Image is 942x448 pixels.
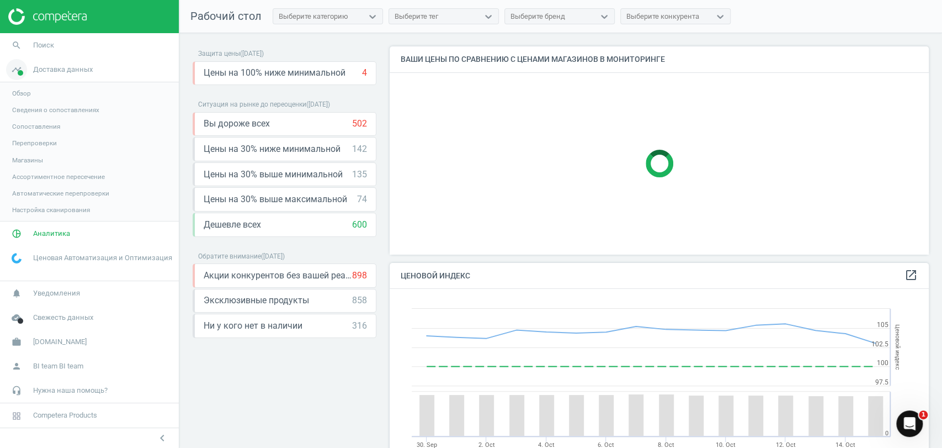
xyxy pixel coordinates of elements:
span: Магазины [12,156,43,165]
span: Ценовая Автоматизация и Оптимизация [33,253,172,263]
i: cloud_done [6,307,27,328]
span: Обратите внимание [198,252,261,260]
div: 316 [352,320,367,332]
span: Свежесть данных [33,313,93,323]
span: Уведомления [33,288,80,298]
span: Цены на 30% выше максимальной [204,193,347,205]
i: work [6,331,27,352]
span: Аналитика [33,229,70,239]
span: Защита цены [198,50,240,57]
i: open_in_new [904,268,918,282]
span: Акции конкурентов без вашей реакции [204,270,352,282]
button: chevron_left [148,431,176,445]
span: [DOMAIN_NAME] [33,337,87,347]
i: headset_mic [6,380,27,401]
i: chevron_left [156,431,169,445]
img: ajHJNr6hYgQAAAAASUVORK5CYII= [8,8,87,25]
span: Настройка сканирования [12,205,90,214]
span: Дешевле всех [204,219,261,231]
span: Ассортиментное пересечение [12,172,105,181]
i: search [6,35,27,56]
div: Выберите конкурента [626,12,699,22]
div: 142 [352,143,367,155]
div: 4 [362,67,367,79]
div: Выберите категорию [279,12,348,22]
div: 600 [352,219,367,231]
text: 100 [877,359,888,367]
h4: Ценовой индекс [390,263,929,289]
span: Доставка данных [33,65,93,75]
span: Эксклюзивные продукты [204,294,309,307]
span: Перепроверки [12,139,57,147]
span: Поиск [33,40,54,50]
span: Цены на 100% ниже минимальной [204,67,345,79]
iframe: Intercom live chat [896,410,923,437]
span: Сведения о сопоставлениях [12,106,99,114]
span: BI team BI team [33,361,83,371]
i: pie_chart_outlined [6,223,27,244]
span: ( [DATE] ) [261,252,285,260]
a: open_in_new [904,268,918,283]
div: 858 [352,294,367,307]
span: Обзор [12,89,31,98]
div: Выберите бренд [510,12,565,22]
span: Ситуация на рынке до переоценки [198,101,306,108]
span: Цены на 30% ниже минимальной [204,143,340,155]
div: 74 [357,193,367,205]
i: person [6,356,27,377]
span: ( [DATE] ) [306,101,330,108]
text: 0 [885,430,888,437]
i: timeline [6,59,27,80]
text: 97.5 [875,378,888,386]
div: 502 [352,118,367,130]
span: Сопоставления [12,122,60,131]
span: Рабочий стол [190,9,262,23]
text: 105 [877,321,888,329]
h4: Ваши цены по сравнению с ценами магазинов в мониторинге [390,46,929,72]
div: 135 [352,168,367,181]
span: Ни у кого нет в наличии [204,320,302,332]
div: Выберите тег [395,12,438,22]
img: wGWNvw8QSZomAAAAABJRU5ErkJggg== [12,253,22,263]
span: Цены на 30% выше минимальной [204,168,343,181]
span: Нужна наша помощь? [33,386,108,396]
tspan: Ценовой индекс [894,324,901,370]
span: Вы дороже всех [204,118,270,130]
span: 1 [919,410,928,419]
div: 898 [352,270,367,282]
text: 102.5 [871,340,888,348]
span: ( [DATE] ) [240,50,264,57]
span: Competera Products [33,410,97,420]
i: notifications [6,283,27,304]
span: Автоматические перепроверки [12,189,109,198]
